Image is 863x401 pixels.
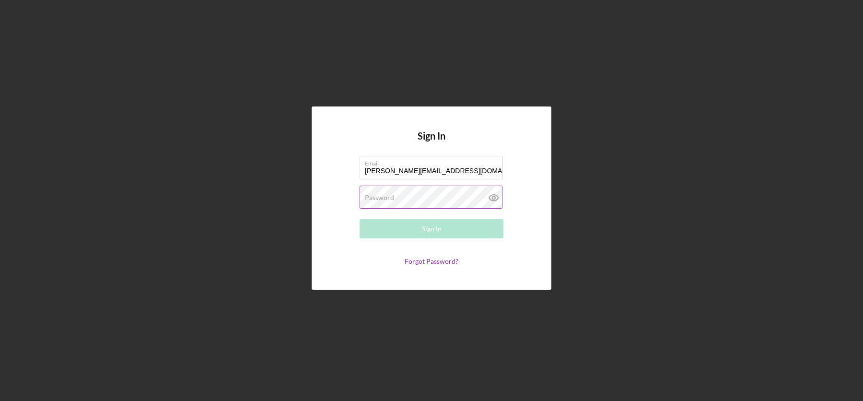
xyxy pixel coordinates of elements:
a: Forgot Password? [405,257,458,265]
div: Sign In [422,219,442,238]
button: Sign In [360,219,503,238]
label: Password [365,194,394,201]
label: Email [365,156,503,167]
h4: Sign In [418,130,445,156]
